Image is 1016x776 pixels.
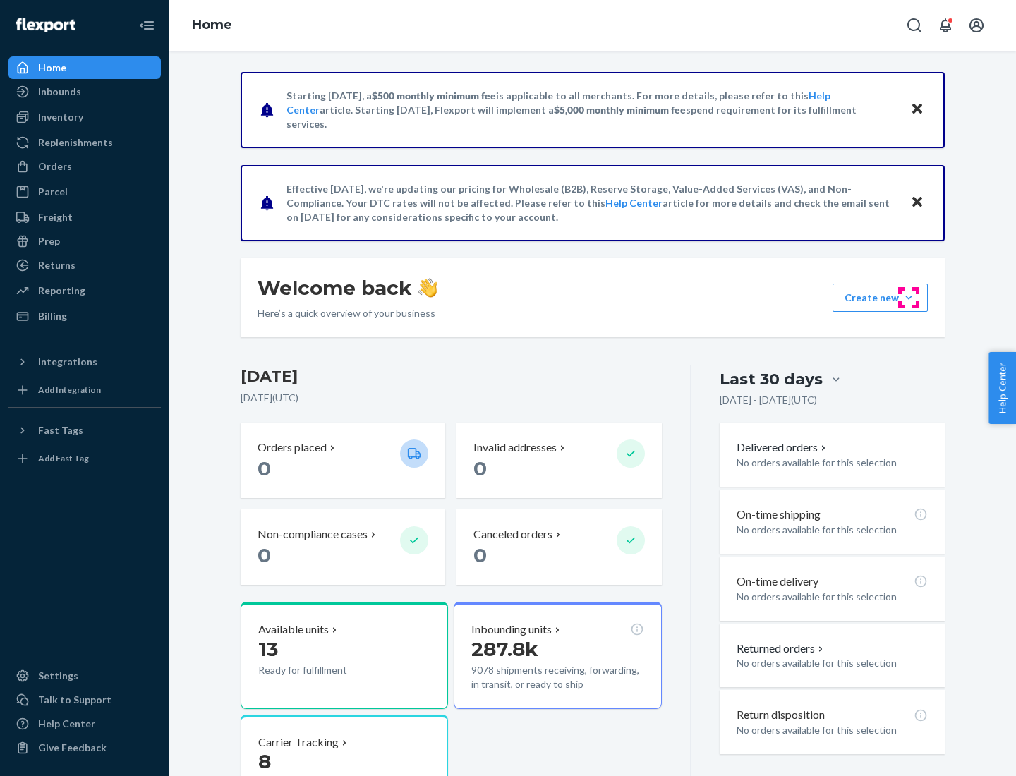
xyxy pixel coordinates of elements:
[38,135,113,150] div: Replenishments
[962,11,991,40] button: Open account menu
[258,439,327,456] p: Orders placed
[833,284,928,312] button: Create new
[38,159,72,174] div: Orders
[241,365,662,388] h3: [DATE]
[16,18,75,32] img: Flexport logo
[372,90,496,102] span: $500 monthly minimum fee
[258,275,437,301] h1: Welcome back
[258,526,368,542] p: Non-compliance cases
[38,669,78,683] div: Settings
[38,258,75,272] div: Returns
[133,11,161,40] button: Close Navigation
[908,99,926,120] button: Close
[192,17,232,32] a: Home
[8,279,161,302] a: Reporting
[8,131,161,154] a: Replenishments
[241,391,662,405] p: [DATE] ( UTC )
[720,368,823,390] div: Last 30 days
[900,11,929,40] button: Open Search Box
[737,507,821,523] p: On-time shipping
[988,352,1016,424] button: Help Center
[8,419,161,442] button: Fast Tags
[8,155,161,178] a: Orders
[38,717,95,731] div: Help Center
[720,393,817,407] p: [DATE] - [DATE] ( UTC )
[38,85,81,99] div: Inbounds
[8,254,161,277] a: Returns
[8,447,161,470] a: Add Fast Tag
[931,11,960,40] button: Open notifications
[38,185,68,199] div: Parcel
[473,456,487,480] span: 0
[737,523,928,537] p: No orders available for this selection
[471,637,538,661] span: 287.8k
[473,439,557,456] p: Invalid addresses
[8,230,161,253] a: Prep
[908,193,926,213] button: Close
[456,509,661,585] button: Canceled orders 0
[473,526,552,542] p: Canceled orders
[737,439,829,456] button: Delivered orders
[8,106,161,128] a: Inventory
[38,452,89,464] div: Add Fast Tag
[8,56,161,79] a: Home
[241,509,445,585] button: Non-compliance cases 0
[181,5,243,46] ol: breadcrumbs
[8,181,161,203] a: Parcel
[38,110,83,124] div: Inventory
[554,104,686,116] span: $5,000 monthly minimum fee
[258,734,339,751] p: Carrier Tracking
[471,622,552,638] p: Inbounding units
[8,736,161,759] button: Give Feedback
[737,723,928,737] p: No orders available for this selection
[38,234,60,248] div: Prep
[471,663,643,691] p: 9078 shipments receiving, forwarding, in transit, or ready to ship
[8,379,161,401] a: Add Integration
[8,713,161,735] a: Help Center
[38,423,83,437] div: Fast Tags
[473,543,487,567] span: 0
[737,590,928,604] p: No orders available for this selection
[8,80,161,103] a: Inbounds
[8,689,161,711] a: Talk to Support
[38,693,111,707] div: Talk to Support
[38,309,67,323] div: Billing
[8,665,161,687] a: Settings
[38,210,73,224] div: Freight
[737,641,826,657] button: Returned orders
[258,749,271,773] span: 8
[258,543,271,567] span: 0
[456,423,661,498] button: Invalid addresses 0
[38,741,107,755] div: Give Feedback
[8,305,161,327] a: Billing
[38,284,85,298] div: Reporting
[737,574,818,590] p: On-time delivery
[605,197,663,209] a: Help Center
[258,637,278,661] span: 13
[454,602,661,709] button: Inbounding units287.8k9078 shipments receiving, forwarding, in transit, or ready to ship
[38,355,97,369] div: Integrations
[258,456,271,480] span: 0
[38,61,66,75] div: Home
[286,182,897,224] p: Effective [DATE], we're updating our pricing for Wholesale (B2B), Reserve Storage, Value-Added Se...
[258,663,389,677] p: Ready for fulfillment
[8,351,161,373] button: Integrations
[258,306,437,320] p: Here’s a quick overview of your business
[418,278,437,298] img: hand-wave emoji
[286,89,897,131] p: Starting [DATE], a is applicable to all merchants. For more details, please refer to this article...
[38,384,101,396] div: Add Integration
[241,423,445,498] button: Orders placed 0
[241,602,448,709] button: Available units13Ready for fulfillment
[737,456,928,470] p: No orders available for this selection
[8,206,161,229] a: Freight
[258,622,329,638] p: Available units
[737,656,928,670] p: No orders available for this selection
[737,707,825,723] p: Return disposition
